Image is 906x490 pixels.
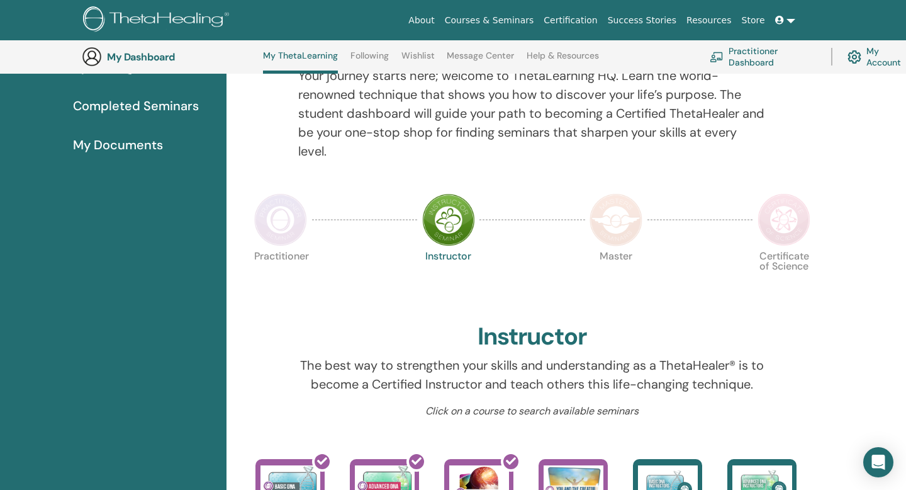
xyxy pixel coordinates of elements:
h3: My Dashboard [107,51,233,63]
img: generic-user-icon.jpg [82,47,102,67]
p: Your journey starts here; welcome to ThetaLearning HQ. Learn the world-renowned technique that sh... [298,66,767,161]
a: Store [737,9,770,32]
img: Practitioner [254,193,307,246]
a: Resources [681,9,737,32]
a: Help & Resources [527,50,599,71]
h2: Instructor [478,322,588,351]
p: Click on a course to search available seminars [298,404,767,419]
div: Open Intercom Messenger [863,447,893,477]
p: Certificate of Science [758,251,810,304]
img: Certificate of Science [758,193,810,246]
a: Message Center [447,50,514,71]
span: My Documents [73,135,163,154]
img: chalkboard-teacher.svg [710,52,724,62]
img: logo.png [83,6,233,35]
a: Success Stories [603,9,681,32]
a: My ThetaLearning [263,50,338,74]
p: The best way to strengthen your skills and understanding as a ThetaHealer® is to become a Certifi... [298,356,767,394]
a: Practitioner Dashboard [710,43,816,71]
p: Master [590,251,642,304]
a: Courses & Seminars [440,9,539,32]
a: Certification [539,9,602,32]
a: About [403,9,439,32]
a: Wishlist [401,50,435,71]
a: Following [350,50,389,71]
p: Practitioner [254,251,307,304]
img: cog.svg [847,47,861,67]
img: Master [590,193,642,246]
img: Instructor [422,193,475,246]
p: Instructor [422,251,475,304]
span: Completed Seminars [73,96,199,115]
